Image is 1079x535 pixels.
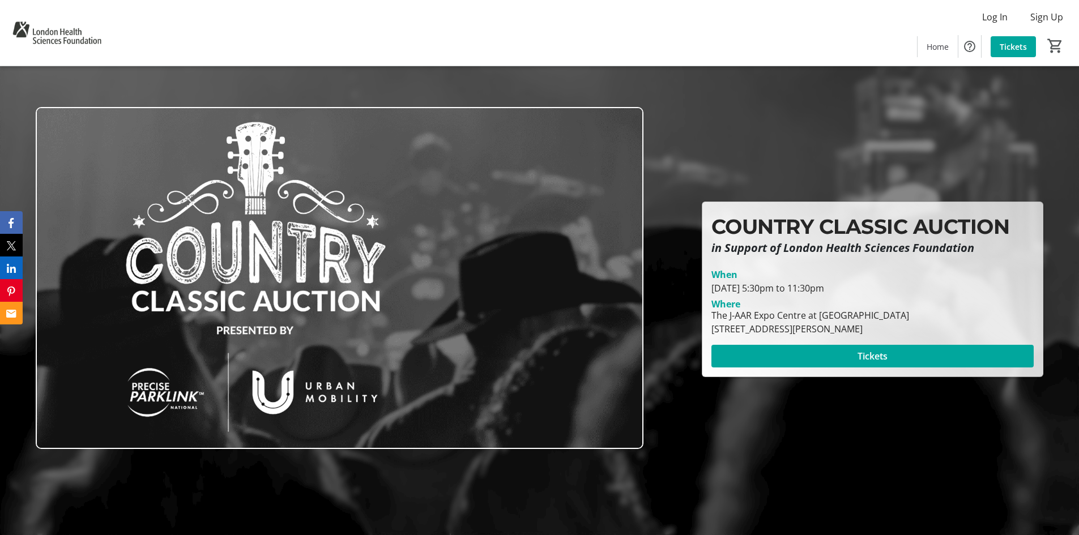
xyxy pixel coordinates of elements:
span: Tickets [1000,41,1027,53]
a: Tickets [991,36,1036,57]
div: Where [711,299,740,309]
div: [DATE] 5:30pm to 11:30pm [711,281,1034,295]
div: The J-AAR Expo Centre at [GEOGRAPHIC_DATA] [711,309,909,322]
button: Cart [1045,36,1065,56]
div: When [711,268,737,281]
button: Log In [973,8,1017,26]
span: Home [927,41,949,53]
span: Tickets [858,349,888,363]
a: Home [918,36,958,57]
p: COUNTRY CLASSIC AUCTION [711,211,1034,242]
button: Help [958,35,981,58]
span: Sign Up [1030,10,1063,24]
button: Tickets [711,345,1034,367]
img: London Health Sciences Foundation's Logo [7,5,107,61]
img: Campaign CTA Media Photo [36,107,643,449]
button: Sign Up [1021,8,1072,26]
span: Log In [982,10,1008,24]
div: [STREET_ADDRESS][PERSON_NAME] [711,322,909,336]
em: in Support of London Health Sciences Foundation [711,240,974,255]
